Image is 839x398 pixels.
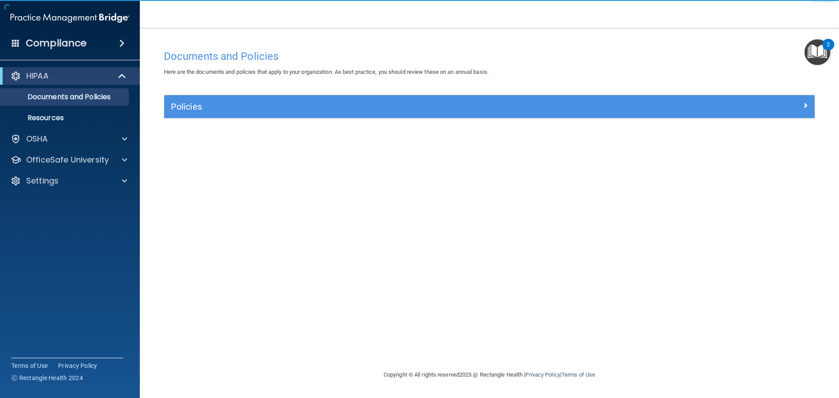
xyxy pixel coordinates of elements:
a: Terms of Use [562,371,595,378]
a: Privacy Policy [58,361,97,370]
img: PMB logo [10,9,129,27]
span: Ⓒ Rectangle Health 2024 [11,374,83,382]
p: Settings [26,176,59,186]
a: Policies [171,100,808,114]
iframe: Drift Widget Chat Controller [688,336,829,371]
button: Open Resource Center, 2 new notifications [804,39,830,65]
h4: Compliance [26,37,87,49]
div: Copyright © All rights reserved 2025 @ Rectangle Health | | [330,361,649,389]
a: OfficeSafe University [10,155,127,165]
div: 2 [827,45,830,56]
h4: Documents and Policies [164,51,815,62]
a: Settings [10,176,127,186]
a: HIPAA [10,71,127,81]
a: Terms of Use [11,361,48,370]
p: HIPAA [26,71,49,81]
span: Here are the documents and policies that apply to your organization. As best practice, you should... [164,69,489,75]
p: OSHA [26,134,48,144]
p: OfficeSafe University [26,155,109,165]
a: Privacy Policy [525,371,560,378]
h5: Policies [171,102,645,111]
a: OSHA [10,134,127,144]
p: Documents and Policies [6,93,125,101]
p: Resources [6,114,125,122]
